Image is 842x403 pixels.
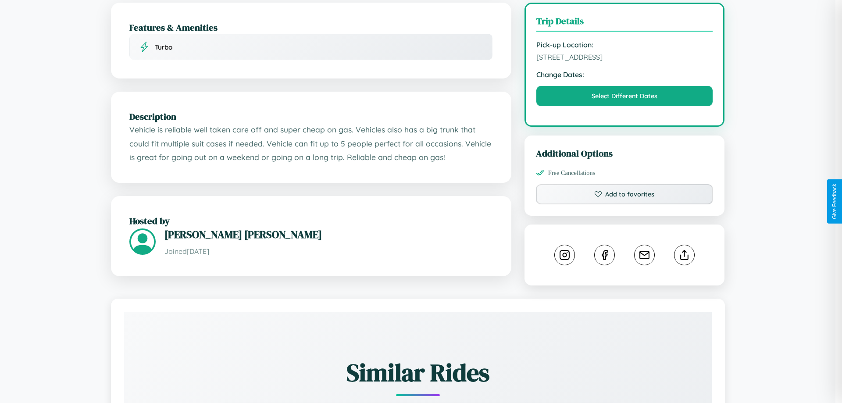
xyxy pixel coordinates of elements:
[129,110,493,123] h2: Description
[536,184,714,204] button: Add to favorites
[536,40,713,49] strong: Pick-up Location:
[155,43,172,51] span: Turbo
[129,123,493,164] p: Vehicle is reliable well taken care off and super cheap on gas. Vehicles also has a big trunk tha...
[536,70,713,79] strong: Change Dates:
[155,356,681,389] h2: Similar Rides
[164,245,493,258] p: Joined [DATE]
[536,147,714,160] h3: Additional Options
[164,227,493,242] h3: [PERSON_NAME] [PERSON_NAME]
[536,86,713,106] button: Select Different Dates
[536,14,713,32] h3: Trip Details
[831,184,838,219] div: Give Feedback
[536,53,713,61] span: [STREET_ADDRESS]
[548,169,596,177] span: Free Cancellations
[129,214,493,227] h2: Hosted by
[129,21,493,34] h2: Features & Amenities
